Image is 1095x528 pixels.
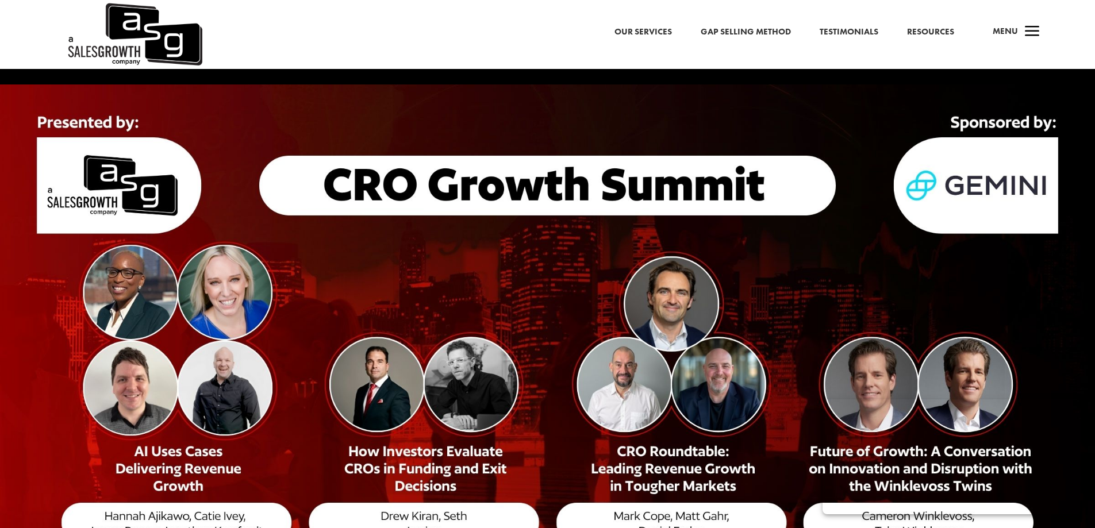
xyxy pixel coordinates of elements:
[993,25,1018,37] span: Menu
[907,25,954,40] a: Resources
[1021,21,1044,44] span: a
[701,25,791,40] a: Gap Selling Method
[614,25,672,40] a: Our Services
[820,25,878,40] a: Testimonials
